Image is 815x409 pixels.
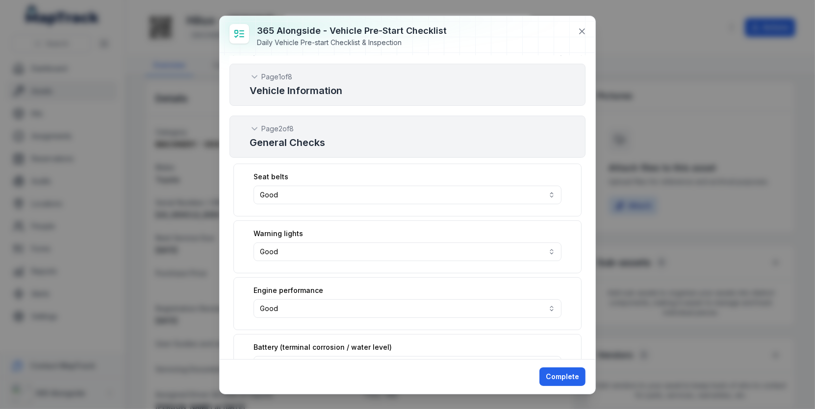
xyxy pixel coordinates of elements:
[254,229,303,239] label: Warning lights
[254,172,288,182] label: Seat belts
[254,186,561,204] button: Good
[250,136,565,149] h2: General Checks
[257,24,447,38] h3: 365 Alongside - Vehicle Pre-start Checklist
[254,299,561,318] button: Good
[539,367,586,386] button: Complete
[250,84,565,97] h2: Vehicle Information
[254,242,561,261] button: Good
[254,286,323,295] label: Engine performance
[254,342,392,352] label: Battery (terminal corrosion / water level)
[261,72,292,82] span: Page 1 of 8
[257,38,447,48] div: Daily Vehicle Pre-start Checklist & Inspection
[261,124,294,134] span: Page 2 of 8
